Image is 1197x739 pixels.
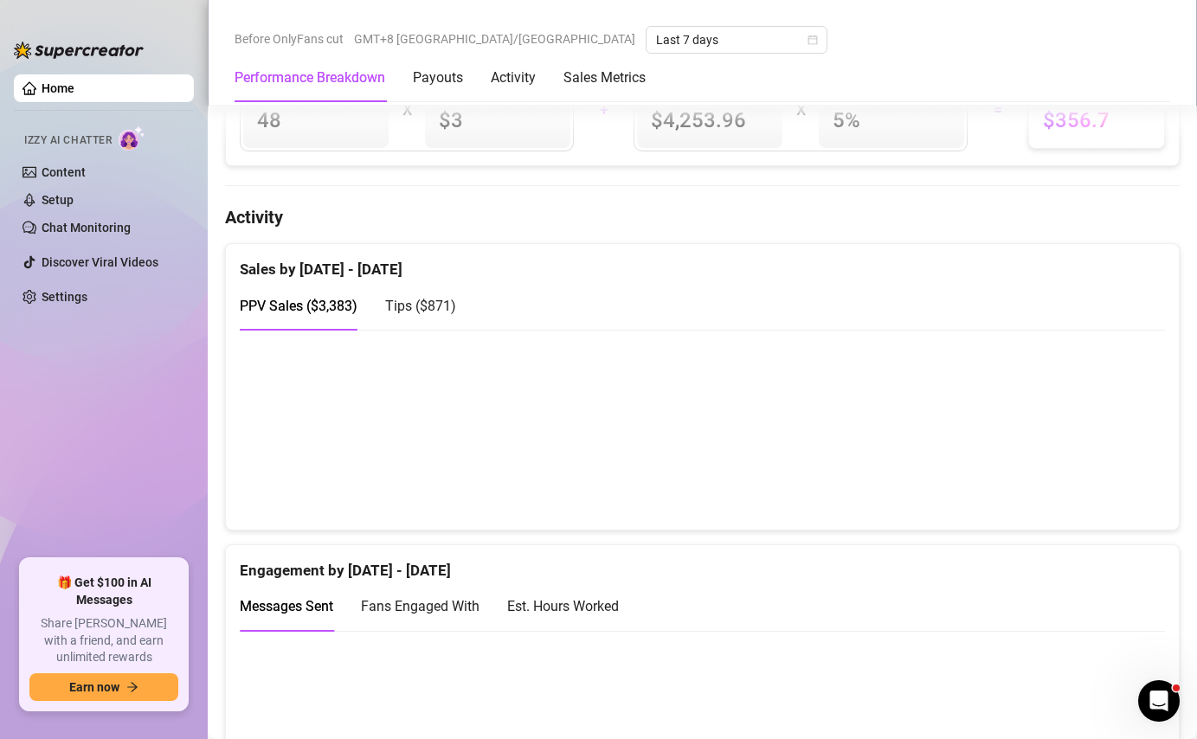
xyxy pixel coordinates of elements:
[240,545,1165,582] div: Engagement by [DATE] - [DATE]
[42,193,74,207] a: Setup
[225,205,1180,229] h4: Activity
[126,681,138,693] span: arrow-right
[240,244,1165,281] div: Sales by [DATE] - [DATE]
[978,96,1018,124] div: =
[651,106,769,134] span: $4,253.96
[439,106,557,134] span: $3
[29,673,178,701] button: Earn nowarrow-right
[385,298,456,314] span: Tips ( $871 )
[1043,106,1150,134] span: $356.7
[42,255,158,269] a: Discover Viral Videos
[563,67,646,88] div: Sales Metrics
[235,67,385,88] div: Performance Breakdown
[833,106,950,134] span: 5 %
[491,67,536,88] div: Activity
[69,680,119,694] span: Earn now
[42,165,86,179] a: Content
[235,26,344,52] span: Before OnlyFans cut
[584,96,624,124] div: +
[808,35,818,45] span: calendar
[42,81,74,95] a: Home
[42,290,87,304] a: Settings
[402,96,411,124] div: X
[507,595,619,617] div: Est. Hours Worked
[354,26,635,52] span: GMT+8 [GEOGRAPHIC_DATA]/[GEOGRAPHIC_DATA]
[29,615,178,666] span: Share [PERSON_NAME] with a friend, and earn unlimited rewards
[796,96,805,124] div: X
[413,67,463,88] div: Payouts
[1138,680,1180,722] iframe: Intercom live chat
[14,42,144,59] img: logo-BBDzfeDw.svg
[656,27,817,53] span: Last 7 days
[361,598,479,614] span: Fans Engaged With
[24,132,112,149] span: Izzy AI Chatter
[119,125,145,151] img: AI Chatter
[29,575,178,608] span: 🎁 Get $100 in AI Messages
[42,221,131,235] a: Chat Monitoring
[240,298,357,314] span: PPV Sales ( $3,383 )
[257,106,375,134] span: 48
[240,598,333,614] span: Messages Sent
